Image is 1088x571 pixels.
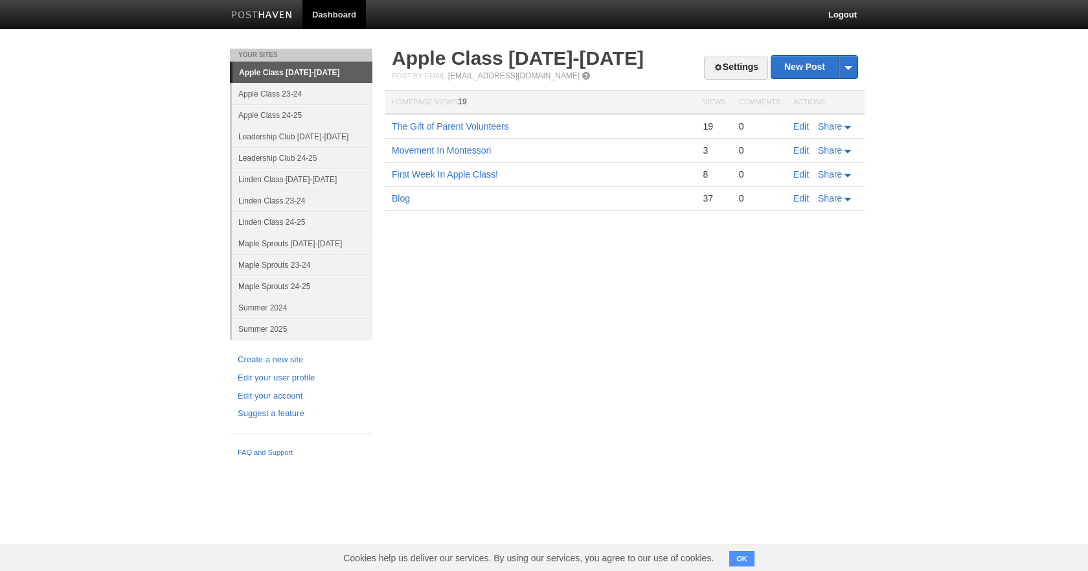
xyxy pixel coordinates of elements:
[232,190,372,211] a: Linden Class 23-24
[696,91,732,115] th: Views
[458,97,466,106] span: 19
[232,254,372,275] a: Maple Sprouts 23-24
[739,169,780,180] div: 0
[703,121,725,132] div: 19
[230,49,372,62] li: Your Sites
[818,169,842,180] span: Share
[392,47,644,69] a: Apple Class [DATE]-[DATE]
[818,193,842,204] span: Share
[232,169,372,190] a: Linden Class [DATE]-[DATE]
[392,193,410,204] a: Blog
[703,192,725,204] div: 37
[818,145,842,156] span: Share
[238,353,365,367] a: Create a new site
[392,121,509,132] a: The Gift of Parent Volunteers
[238,447,365,459] a: FAQ and Support
[793,121,809,132] a: Edit
[232,275,372,297] a: Maple Sprouts 24-25
[729,551,754,566] button: OK
[703,145,725,156] div: 3
[392,145,491,156] a: Movement In Montessori
[787,91,865,115] th: Actions
[739,145,780,156] div: 0
[232,297,372,318] a: Summer 2024
[771,56,857,78] a: New Post
[818,121,842,132] span: Share
[232,104,372,126] a: Apple Class 24-25
[385,91,696,115] th: Homepage Views
[232,233,372,254] a: Maple Sprouts [DATE]-[DATE]
[392,72,446,80] span: Post by Email
[703,169,725,180] div: 8
[232,62,372,83] a: Apple Class [DATE]-[DATE]
[238,407,365,421] a: Suggest a feature
[793,193,809,204] a: Edit
[739,121,780,132] div: 0
[232,126,372,147] a: Leadership Club [DATE]-[DATE]
[392,169,498,180] a: First Week In Apple Class!
[448,71,580,80] a: [EMAIL_ADDRESS][DOMAIN_NAME]
[330,545,727,571] span: Cookies help us deliver our services. By using our services, you agree to our use of cookies.
[232,318,372,340] a: Summer 2025
[732,91,787,115] th: Comments
[232,147,372,169] a: Leadership Club 24-25
[704,56,768,80] a: Settings
[238,371,365,385] a: Edit your user profile
[793,169,809,180] a: Edit
[232,83,372,104] a: Apple Class 23-24
[793,145,809,156] a: Edit
[231,11,293,21] img: Posthaven-bar
[232,211,372,233] a: Linden Class 24-25
[238,390,365,403] a: Edit your account
[739,192,780,204] div: 0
